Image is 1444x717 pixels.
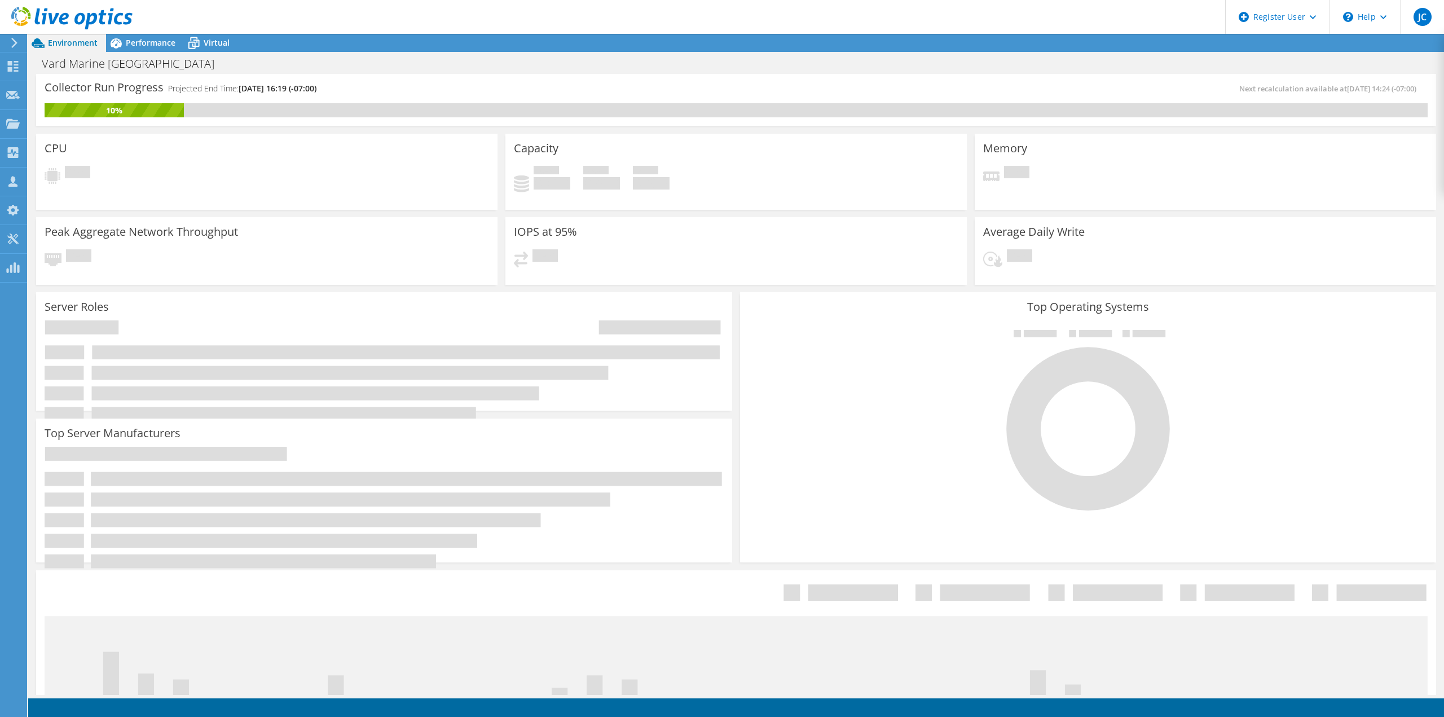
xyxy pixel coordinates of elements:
h3: Average Daily Write [983,226,1085,238]
span: Total [633,166,658,177]
h4: 0 GiB [583,177,620,190]
h3: Top Server Manufacturers [45,427,180,439]
h3: Capacity [514,142,558,155]
span: Used [534,166,559,177]
span: Environment [48,37,98,48]
h3: Peak Aggregate Network Throughput [45,226,238,238]
h4: 0 GiB [633,177,670,190]
h3: Server Roles [45,301,109,313]
span: Next recalculation available at [1239,83,1422,94]
span: Pending [532,249,558,265]
span: Pending [66,249,91,265]
h4: 0 GiB [534,177,570,190]
span: Virtual [204,37,230,48]
svg: \n [1343,12,1353,22]
span: Pending [1007,249,1032,265]
span: JC [1414,8,1432,26]
h3: Top Operating Systems [749,301,1428,313]
span: Free [583,166,609,177]
span: Pending [65,166,90,181]
span: [DATE] 16:19 (-07:00) [239,83,316,94]
h3: CPU [45,142,67,155]
h1: Vard Marine [GEOGRAPHIC_DATA] [37,58,232,70]
h4: Projected End Time: [168,82,316,95]
span: Pending [1004,166,1029,181]
div: 10% [45,104,184,117]
span: Performance [126,37,175,48]
h3: Memory [983,142,1027,155]
span: [DATE] 14:24 (-07:00) [1347,83,1416,94]
h3: IOPS at 95% [514,226,577,238]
